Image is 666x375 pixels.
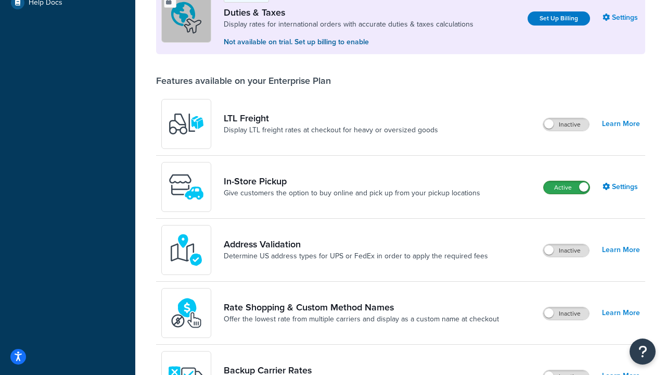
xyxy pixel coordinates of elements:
[224,176,480,187] a: In-Store Pickup
[224,239,488,250] a: Address Validation
[156,75,331,86] div: Features available on your Enterprise Plan
[224,113,438,124] a: LTL Freight
[168,169,204,205] img: wfgcfpwTIucLEAAAAASUVORK5CYII=
[602,243,640,257] a: Learn More
[630,339,656,365] button: Open Resource Center
[543,244,589,257] label: Inactive
[224,125,438,135] a: Display LTL freight rates at checkout for heavy or oversized goods
[224,251,488,261] a: Determine US address types for UPS or FedEx in order to apply the required fees
[602,306,640,320] a: Learn More
[543,307,589,320] label: Inactive
[168,295,204,331] img: icon-duo-feat-rate-shopping-ecdd8bed.png
[224,314,499,324] a: Offer the lowest rate from multiple carriers and display as a custom name at checkout
[224,19,473,30] a: Display rates for international orders with accurate duties & taxes calculations
[544,181,590,194] label: Active
[603,180,640,194] a: Settings
[168,106,204,142] img: y79ZsPf0fXUFUhFXDzUgf+ktZg5F2+ohG75+v3d2s1D9TjoU8PiyCIluIjV41seZevKCRuEjTPPOKHJsQcmKCXGdfprl3L4q7...
[603,10,640,25] a: Settings
[528,11,590,26] a: Set Up Billing
[224,188,480,198] a: Give customers the option to buy online and pick up from your pickup locations
[168,232,204,268] img: kIG8fy0lQAAAABJRU5ErkJggg==
[224,36,473,48] p: Not available on trial. Set up billing to enable
[543,118,589,131] label: Inactive
[602,117,640,131] a: Learn More
[224,7,473,18] a: Duties & Taxes
[224,302,499,313] a: Rate Shopping & Custom Method Names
